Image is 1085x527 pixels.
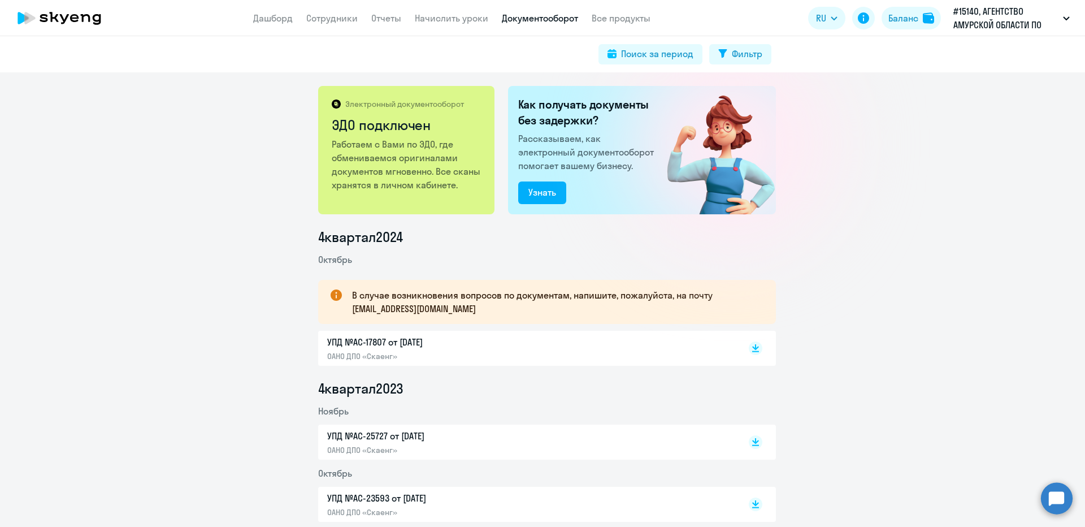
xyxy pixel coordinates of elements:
a: УПД №AC-25727 от [DATE]ОАНО ДПО «Скаенг» [327,429,725,455]
h2: Как получать документы без задержки? [518,97,658,128]
div: Узнать [528,185,556,199]
button: RU [808,7,845,29]
a: УПД №AC-17807 от [DATE]ОАНО ДПО «Скаенг» [327,335,725,361]
a: УПД №AC-23593 от [DATE]ОАНО ДПО «Скаенг» [327,491,725,517]
div: Фильтр [732,47,762,61]
p: УПД №AC-17807 от [DATE] [327,335,565,349]
button: Балансbalance [882,7,941,29]
a: Отчеты [371,12,401,24]
p: УПД №AC-23593 от [DATE] [327,491,565,505]
p: #15140, АГЕНТСТВО АМУРСКОЙ ОБЛАСТИ ПО ПРИВЛЕЧЕНИЮ ИНВЕСТИЦИЙ, АНО [953,5,1058,32]
h2: ЭДО подключен [332,116,483,134]
a: Сотрудники [306,12,358,24]
button: Узнать [518,182,566,204]
div: Поиск за период [621,47,693,61]
li: 4 квартал 2024 [318,228,776,246]
p: ОАНО ДПО «Скаенг» [327,507,565,517]
button: Поиск за период [598,44,702,64]
p: В случае возникновения вопросов по документам, напишите, пожалуйста, на почту [EMAIL_ADDRESS][DOM... [352,288,756,316]
span: Октябрь [318,468,352,479]
p: Электронный документооборот [345,99,464,109]
a: Документооборот [502,12,578,24]
li: 4 квартал 2023 [318,379,776,398]
a: Начислить уроки [415,12,488,24]
div: Баланс [888,11,918,25]
span: Ноябрь [318,405,349,417]
span: Октябрь [318,254,352,265]
span: RU [816,11,826,25]
img: connected [649,86,776,214]
a: Все продукты [592,12,650,24]
a: Дашборд [253,12,293,24]
p: ОАНО ДПО «Скаенг» [327,445,565,455]
img: balance [923,12,934,24]
p: Рассказываем, как электронный документооборот помогает вашему бизнесу. [518,132,658,172]
p: Работаем с Вами по ЭДО, где обмениваемся оригиналами документов мгновенно. Все сканы хранятся в л... [332,137,483,192]
p: УПД №AC-25727 от [DATE] [327,429,565,443]
button: Фильтр [709,44,771,64]
button: #15140, АГЕНТСТВО АМУРСКОЙ ОБЛАСТИ ПО ПРИВЛЕЧЕНИЮ ИНВЕСТИЦИЙ, АНО [948,5,1075,32]
p: ОАНО ДПО «Скаенг» [327,351,565,361]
